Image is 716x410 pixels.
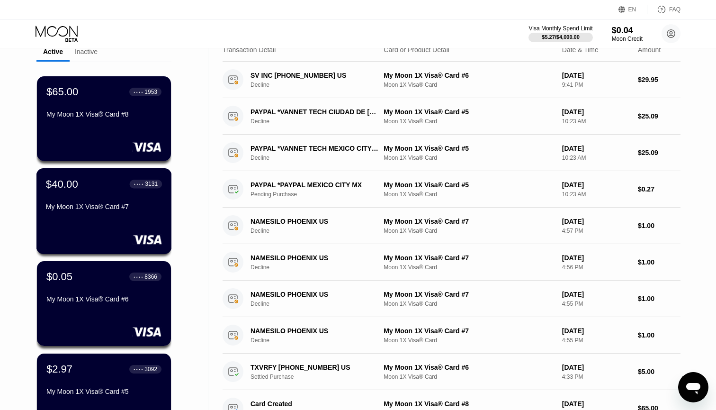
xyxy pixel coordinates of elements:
[223,208,680,244] div: NAMESILO PHOENIX USDeclineMy Moon 1X Visa® Card #7Moon 1X Visa® Card[DATE]4:57 PM$1.00
[562,374,630,380] div: 4:33 PM
[562,145,630,152] div: [DATE]
[251,301,389,307] div: Decline
[384,108,554,116] div: My Moon 1X Visa® Card #5
[638,222,680,229] div: $1.00
[562,191,630,198] div: 10:23 AM
[251,145,379,152] div: PAYPAL *VANNET TECH MEXICO CITY MX
[638,149,680,156] div: $25.09
[562,82,630,88] div: 9:41 PM
[223,354,680,390] div: TXVRFY [PHONE_NUMBER] USSettled PurchaseMy Moon 1X Visa® Card #6Moon 1X Visa® Card[DATE]4:33 PM$5.00
[46,110,161,118] div: My Moon 1X Visa® Card #8
[678,372,708,402] iframe: Button to launch messaging window
[638,331,680,339] div: $1.00
[384,374,554,380] div: Moon 1X Visa® Card
[46,203,162,210] div: My Moon 1X Visa® Card #7
[46,363,72,375] div: $2.97
[612,36,643,42] div: Moon Credit
[46,271,72,283] div: $0.05
[562,364,630,371] div: [DATE]
[384,82,554,88] div: Moon 1X Visa® Card
[144,89,157,95] div: 1953
[384,155,554,161] div: Moon 1X Visa® Card
[384,228,554,234] div: Moon 1X Visa® Card
[134,182,143,185] div: ● ● ● ●
[223,317,680,354] div: NAMESILO PHOENIX USDeclineMy Moon 1X Visa® Card #7Moon 1X Visa® Card[DATE]4:55 PM$1.00
[628,6,636,13] div: EN
[562,155,630,161] div: 10:23 AM
[562,400,630,408] div: [DATE]
[562,291,630,298] div: [DATE]
[75,48,98,55] div: Inactive
[384,254,554,262] div: My Moon 1X Visa® Card #7
[251,364,379,371] div: TXVRFY [PHONE_NUMBER] US
[251,108,379,116] div: PAYPAL *VANNET TECH CIUDAD DE [GEOGRAPHIC_DATA]
[647,5,680,14] div: FAQ
[134,91,143,93] div: ● ● ● ●
[384,118,554,125] div: Moon 1X Visa® Card
[638,112,680,120] div: $25.09
[145,181,158,187] div: 3131
[384,400,554,408] div: My Moon 1X Visa® Card #8
[618,5,647,14] div: EN
[134,368,143,371] div: ● ● ● ●
[251,118,389,125] div: Decline
[638,185,680,193] div: $0.27
[43,48,63,55] div: Active
[223,98,680,135] div: PAYPAL *VANNET TECH CIUDAD DE [GEOGRAPHIC_DATA]DeclineMy Moon 1X Visa® Card #5Moon 1X Visa® Card[...
[638,258,680,266] div: $1.00
[612,26,643,42] div: $0.04Moon Credit
[669,6,680,13] div: FAQ
[384,327,554,335] div: My Moon 1X Visa® Card #7
[134,275,143,278] div: ● ● ● ●
[384,218,554,225] div: My Moon 1X Visa® Card #7
[251,264,389,271] div: Decline
[562,301,630,307] div: 4:55 PM
[144,366,157,373] div: 3092
[384,301,554,307] div: Moon 1X Visa® Card
[562,46,599,54] div: Date & Time
[638,46,661,54] div: Amount
[46,178,78,190] div: $40.00
[384,364,554,371] div: My Moon 1X Visa® Card #6
[528,25,592,42] div: Visa Monthly Spend Limit$5.27/$4,000.00
[528,25,592,32] div: Visa Monthly Spend Limit
[251,291,379,298] div: NAMESILO PHOENIX US
[562,254,630,262] div: [DATE]
[37,261,171,346] div: $0.05● ● ● ●8366My Moon 1X Visa® Card #6
[251,400,379,408] div: Card Created
[542,34,580,40] div: $5.27 / $4,000.00
[384,181,554,189] div: My Moon 1X Visa® Card #5
[562,118,630,125] div: 10:23 AM
[562,337,630,344] div: 4:55 PM
[223,171,680,208] div: PAYPAL *PAYPAL MEXICO CITY MXPending PurchaseMy Moon 1X Visa® Card #5Moon 1X Visa® Card[DATE]10:2...
[612,26,643,36] div: $0.04
[223,62,680,98] div: SV INC [PHONE_NUMBER] USDeclineMy Moon 1X Visa® Card #6Moon 1X Visa® Card[DATE]9:41 PM$29.95
[251,218,379,225] div: NAMESILO PHOENIX US
[251,155,389,161] div: Decline
[223,46,276,54] div: Transaction Detail
[46,86,78,98] div: $65.00
[223,281,680,317] div: NAMESILO PHOENIX USDeclineMy Moon 1X Visa® Card #7Moon 1X Visa® Card[DATE]4:55 PM$1.00
[46,295,161,303] div: My Moon 1X Visa® Card #6
[251,374,389,380] div: Settled Purchase
[384,291,554,298] div: My Moon 1X Visa® Card #7
[251,181,379,189] div: PAYPAL *PAYPAL MEXICO CITY MX
[251,191,389,198] div: Pending Purchase
[251,337,389,344] div: Decline
[638,76,680,83] div: $29.95
[562,327,630,335] div: [DATE]
[37,76,171,161] div: $65.00● ● ● ●1953My Moon 1X Visa® Card #8
[562,264,630,271] div: 4:56 PM
[562,228,630,234] div: 4:57 PM
[223,244,680,281] div: NAMESILO PHOENIX USDeclineMy Moon 1X Visa® Card #7Moon 1X Visa® Card[DATE]4:56 PM$1.00
[562,72,630,79] div: [DATE]
[562,218,630,225] div: [DATE]
[562,181,630,189] div: [DATE]
[638,295,680,302] div: $1.00
[562,108,630,116] div: [DATE]
[384,191,554,198] div: Moon 1X Visa® Card
[37,169,171,254] div: $40.00● ● ● ●3131My Moon 1X Visa® Card #7
[384,46,449,54] div: Card or Product Detail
